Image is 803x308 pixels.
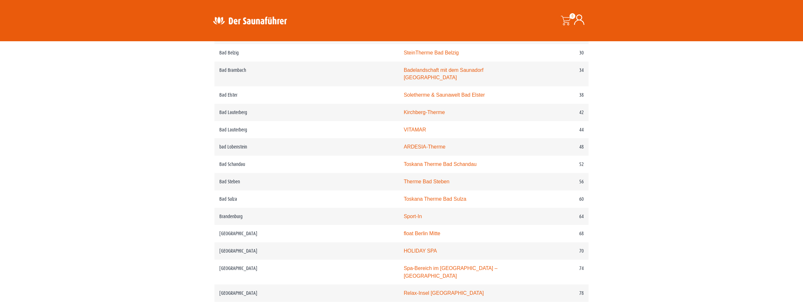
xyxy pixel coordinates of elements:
[214,138,399,156] td: bad Lobenstein
[530,156,589,173] td: 52
[404,196,466,202] a: Toskana Therme Bad Sulza
[530,86,589,104] td: 38
[530,208,589,225] td: 64
[214,208,399,225] td: Brandenburg
[530,173,589,190] td: 56
[214,190,399,208] td: Bad Sulza
[214,121,399,139] td: Bad Lauterberg
[404,265,498,279] a: Spa-Bereich im [GEOGRAPHIC_DATA] – [GEOGRAPHIC_DATA]
[404,50,459,55] a: SteinTherme Bad Belzig
[214,86,399,104] td: Bad Elster
[530,62,589,87] td: 34
[404,214,422,219] a: Sport-In
[404,161,477,167] a: Toskana Therme Bad Schandau
[530,104,589,121] td: 42
[214,173,399,190] td: Bad Steben
[404,144,445,149] a: ARDESIA-Therme
[214,156,399,173] td: Bad Schandau
[404,67,483,81] a: Badelandschaft mit dem Saunadorf [GEOGRAPHIC_DATA]
[530,138,589,156] td: 48
[530,260,589,285] td: 74
[530,225,589,242] td: 68
[530,242,589,260] td: 70
[570,13,575,19] span: 0
[404,231,440,236] a: float Berlin Mitte
[530,284,589,302] td: 78
[530,190,589,208] td: 60
[404,290,484,296] a: Relax-Insel [GEOGRAPHIC_DATA]
[214,242,399,260] td: [GEOGRAPHIC_DATA]
[404,92,485,98] a: Soletherme & Saunawelt Bad Elster
[530,44,589,62] td: 30
[404,110,445,115] a: Kirchberg-Therme
[404,127,426,132] a: VITAMAR
[214,284,399,302] td: [GEOGRAPHIC_DATA]
[214,62,399,87] td: Bad Brambach
[404,248,437,254] a: HOLIDAY SPA
[214,44,399,62] td: Bad Belzig
[530,121,589,139] td: 44
[404,179,450,184] a: Therme Bad Steben
[214,260,399,285] td: [GEOGRAPHIC_DATA]
[214,225,399,242] td: [GEOGRAPHIC_DATA]
[214,104,399,121] td: Bad Lauterberg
